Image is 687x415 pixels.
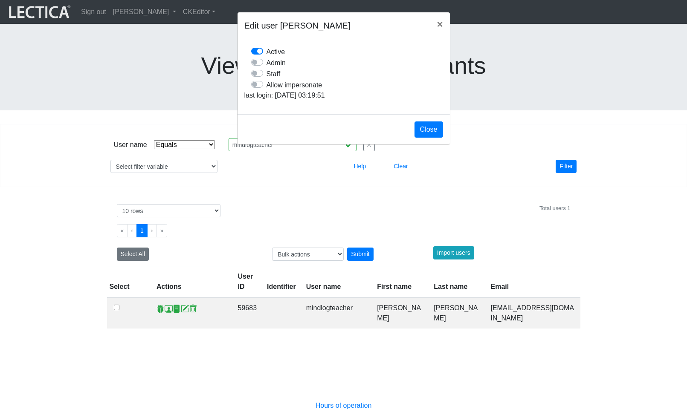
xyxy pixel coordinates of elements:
label: Allow impersonate [267,79,322,90]
button: Close [415,121,443,138]
span: × [437,18,443,30]
button: Close [430,12,449,36]
p: last login: [DATE] 03:19:51 [244,90,443,101]
label: Staff [267,68,281,79]
label: Active [267,46,285,57]
label: Admin [267,57,286,68]
h5: Edit user [PERSON_NAME] [244,19,351,32]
